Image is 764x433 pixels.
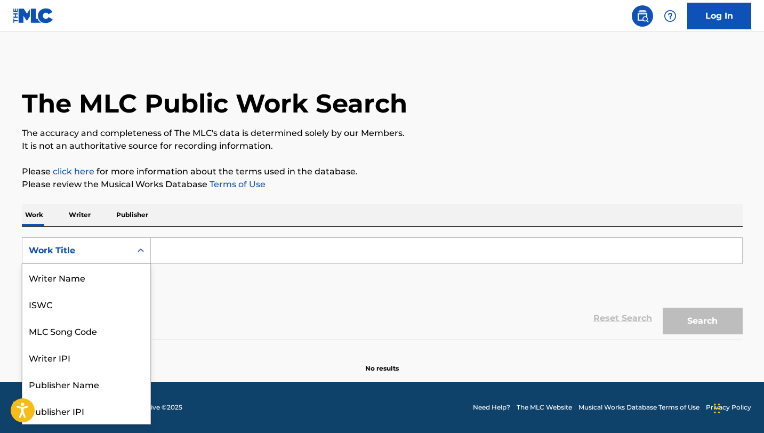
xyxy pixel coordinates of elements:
[22,140,743,153] p: It is not an authoritative source for recording information.
[706,403,751,412] a: Privacy Policy
[687,3,751,29] a: Log In
[714,392,720,424] div: Drag
[13,8,54,23] img: MLC Logo
[22,237,743,340] form: Search Form
[22,344,150,371] div: Writer IPI
[632,5,653,27] a: Public Search
[22,127,743,140] p: The accuracy and completeness of The MLC's data is determined solely by our Members.
[22,371,150,397] div: Publisher Name
[473,403,510,412] a: Need Help?
[664,10,677,22] img: help
[660,5,681,27] div: Help
[22,264,150,291] div: Writer Name
[365,351,399,373] p: No results
[22,178,743,191] p: Please review the Musical Works Database
[113,204,151,226] p: Publisher
[22,397,150,424] div: Publisher IPI
[207,179,266,189] a: Terms of Use
[22,291,150,317] div: ISWC
[22,87,407,119] h1: The MLC Public Work Search
[22,317,150,344] div: MLC Song Code
[711,382,764,433] iframe: Chat Widget
[22,204,46,226] p: Work
[53,166,94,177] a: click here
[22,165,743,178] p: Please for more information about the terms used in the database.
[578,403,699,412] a: Musical Works Database Terms of Use
[66,204,94,226] p: Writer
[13,401,46,414] img: logo
[29,244,125,257] div: Work Title
[636,10,649,22] img: search
[517,403,572,412] a: The MLC Website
